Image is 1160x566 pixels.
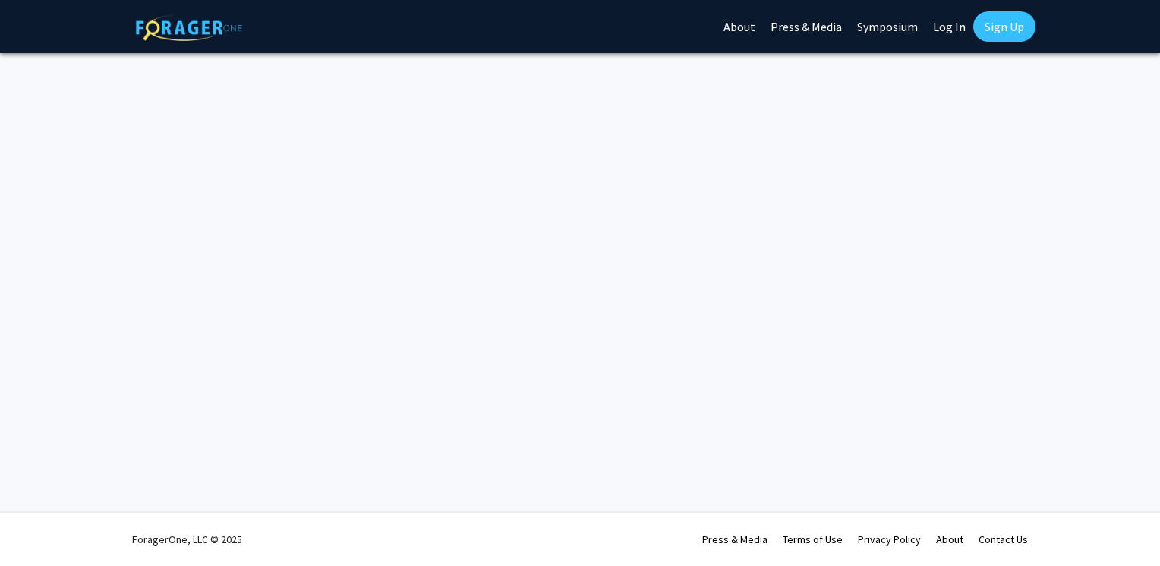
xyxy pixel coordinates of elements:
[132,513,242,566] div: ForagerOne, LLC © 2025
[858,533,921,546] a: Privacy Policy
[973,11,1035,42] a: Sign Up
[783,533,843,546] a: Terms of Use
[702,533,768,546] a: Press & Media
[979,533,1028,546] a: Contact Us
[936,533,963,546] a: About
[136,14,242,41] img: ForagerOne Logo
